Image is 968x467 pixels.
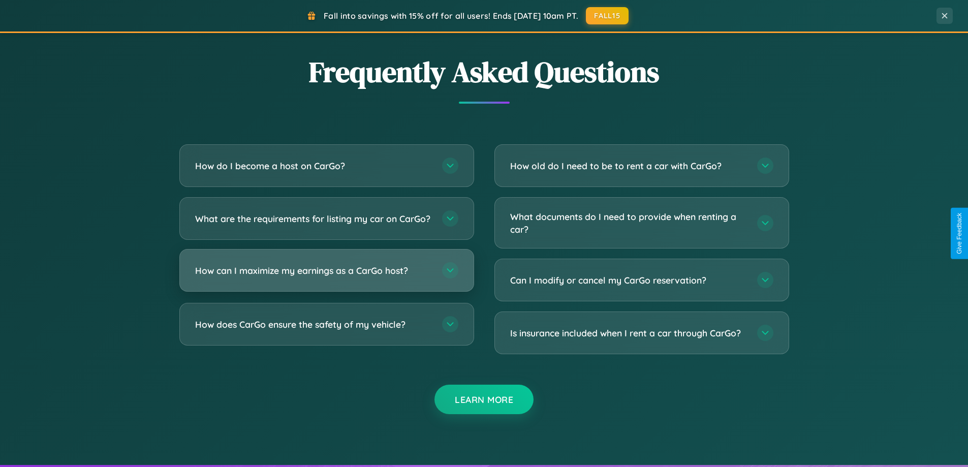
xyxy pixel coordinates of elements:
[586,7,629,24] button: FALL15
[179,52,789,91] h2: Frequently Asked Questions
[195,160,432,172] h3: How do I become a host on CarGo?
[510,160,747,172] h3: How old do I need to be to rent a car with CarGo?
[510,327,747,339] h3: Is insurance included when I rent a car through CarGo?
[195,264,432,277] h3: How can I maximize my earnings as a CarGo host?
[510,210,747,235] h3: What documents do I need to provide when renting a car?
[510,274,747,287] h3: Can I modify or cancel my CarGo reservation?
[956,213,963,254] div: Give Feedback
[434,385,534,414] button: Learn More
[195,212,432,225] h3: What are the requirements for listing my car on CarGo?
[324,11,578,21] span: Fall into savings with 15% off for all users! Ends [DATE] 10am PT.
[195,318,432,331] h3: How does CarGo ensure the safety of my vehicle?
